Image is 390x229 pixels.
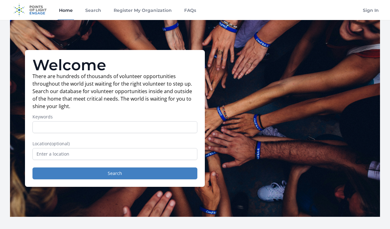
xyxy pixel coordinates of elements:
input: Enter a location [32,148,197,160]
button: Search [32,167,197,179]
p: There are hundreds of thousands of volunteer opportunities throughout the world just waiting for ... [32,72,197,110]
label: Location [32,141,197,147]
h1: Welcome [32,57,197,72]
span: (optional) [50,141,70,147]
label: Keywords [32,114,197,120]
